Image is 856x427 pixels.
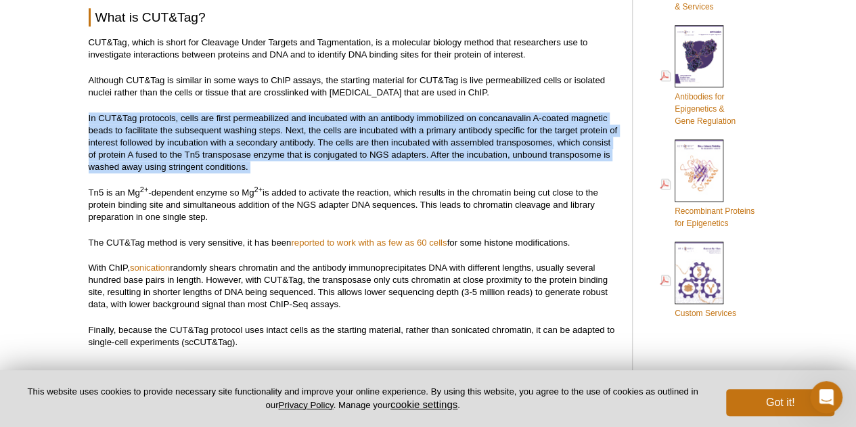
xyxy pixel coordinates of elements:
a: Antibodies forEpigenetics &Gene Regulation [660,24,736,129]
img: Custom_Services_cover [675,242,723,304]
a: Custom Services [660,240,736,321]
p: With ChIP, randomly shears chromatin and the antibody immunoprecipitates DNA with different lengt... [89,262,618,311]
span: Recombinant Proteins for Epigenetics [675,206,754,228]
button: Got it! [726,389,834,416]
span: Antibodies for Epigenetics & Gene Regulation [675,92,736,126]
p: In CUT&Tag protocols, cells are first permeabilized and incubated with an antibody immobilized on... [89,112,618,173]
p: Finally, because the CUT&Tag protocol uses intact cells as the starting material, rather than son... [89,324,618,349]
p: This website uses cookies to provide necessary site functionality and improve your online experie... [22,386,704,411]
span: Custom Services [675,309,736,318]
a: Recombinant Proteinsfor Epigenetics [660,138,754,231]
p: The CUT&Tag method is very sensitive, it has been for some histone modifications. [89,237,618,249]
button: cookie settings [390,399,457,410]
h2: What is CUT&Tag? [89,8,618,26]
p: Tn5 is an Mg -dependent enzyme so Mg is added to activate the reaction, which results in the chro... [89,187,618,223]
img: Rec_prots_140604_cover_web_70x200 [675,139,723,202]
img: Abs_epi_2015_cover_web_70x200 [675,25,723,87]
a: sonication [130,263,170,273]
sup: 2+ [140,185,149,193]
p: CUT&Tag, which is short for Cleavage Under Targets and Tagmentation, is a molecular biology metho... [89,37,618,61]
p: Although CUT&Tag is similar in some ways to ChIP assays, the starting material for CUT&Tag is liv... [89,74,618,99]
iframe: Intercom live chat [810,381,842,413]
sup: 2+ [254,185,263,193]
a: Privacy Policy [278,400,333,410]
a: reported to work with as few as 60 cells [291,238,447,248]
